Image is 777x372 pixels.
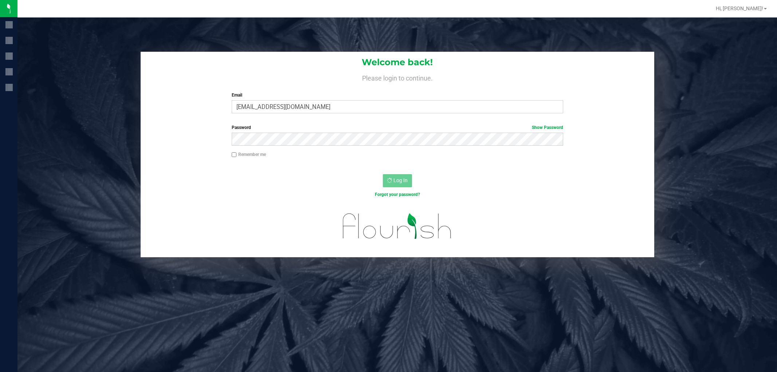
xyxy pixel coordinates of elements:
label: Remember me [232,151,266,158]
label: Email [232,92,563,98]
img: flourish_logo.svg [333,205,462,247]
button: Log In [383,174,412,187]
a: Forgot your password? [375,192,420,197]
h4: Please login to continue. [141,73,654,82]
a: Show Password [532,125,563,130]
span: Hi, [PERSON_NAME]! [716,5,763,11]
span: Password [232,125,251,130]
h1: Welcome back! [141,58,654,67]
input: Remember me [232,152,237,157]
span: Log In [393,177,408,183]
